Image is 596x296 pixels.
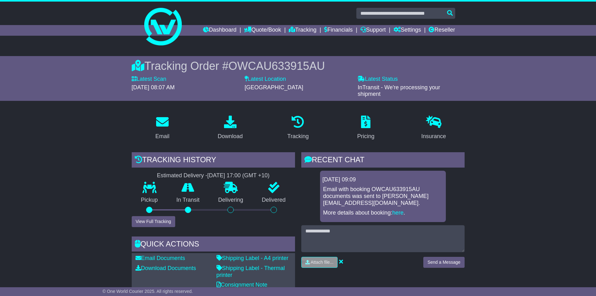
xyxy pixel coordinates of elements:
a: Insurance [417,113,450,143]
button: View Full Tracking [132,216,175,227]
span: [GEOGRAPHIC_DATA] [245,84,303,91]
label: Latest Scan [132,76,166,83]
span: [DATE] 08:07 AM [132,84,175,91]
div: Tracking [287,132,308,141]
div: Estimated Delivery - [132,172,295,179]
div: [DATE] 09:09 [323,176,443,183]
a: Download Documents [135,265,196,271]
a: Support [360,25,386,36]
label: Latest Status [358,76,398,83]
a: Download [214,113,247,143]
span: © One World Courier 2025. All rights reserved. [103,289,193,294]
p: More details about booking: . [323,210,443,216]
a: Shipping Label - Thermal printer [216,265,285,278]
label: Latest Location [245,76,286,83]
button: Send a Message [423,257,464,268]
a: Tracking [289,25,316,36]
p: Delivered [252,197,295,204]
div: Tracking history [132,152,295,169]
div: Quick Actions [132,236,295,253]
div: RECENT CHAT [301,152,465,169]
a: Consignment Note [216,282,267,288]
span: OWCAU633915AU [228,60,325,72]
a: Reseller [429,25,455,36]
div: Download [218,132,243,141]
div: Tracking Order # [132,59,465,73]
p: Email with booking OWCAU633915AU documents was sent to [PERSON_NAME][EMAIL_ADDRESS][DOMAIN_NAME]. [323,186,443,206]
a: Quote/Book [244,25,281,36]
a: Tracking [283,113,313,143]
p: In Transit [167,197,209,204]
a: here [392,210,404,216]
p: Delivering [209,197,253,204]
a: Email Documents [135,255,185,261]
a: Shipping Label - A4 printer [216,255,288,261]
div: Email [155,132,169,141]
div: Insurance [421,132,446,141]
a: Email [151,113,173,143]
a: Financials [324,25,353,36]
div: [DATE] 17:00 (GMT +10) [207,172,270,179]
a: Dashboard [203,25,237,36]
span: InTransit - We're processing your shipment [358,84,440,97]
div: Pricing [357,132,374,141]
a: Pricing [353,113,379,143]
a: Settings [394,25,421,36]
p: Pickup [132,197,167,204]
